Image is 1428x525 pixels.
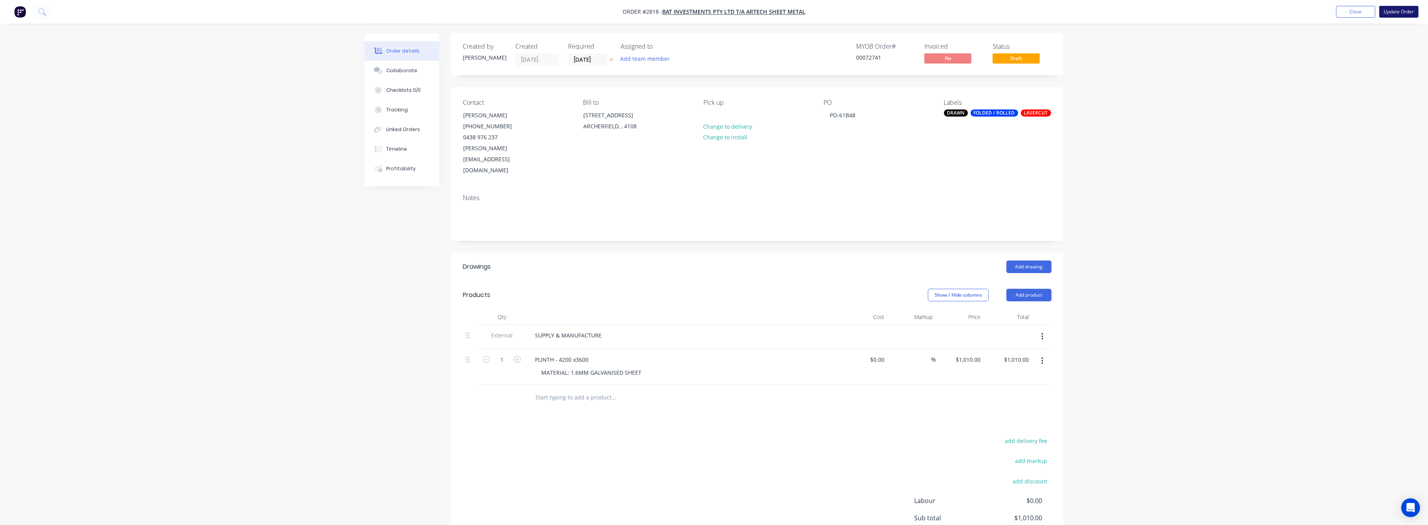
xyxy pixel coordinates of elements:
[971,109,1018,117] div: FOLDED / ROLLED
[840,309,888,325] div: Cost
[515,43,559,50] div: Created
[529,330,608,341] div: SUPPLY & MANUFACTURE
[387,87,421,94] div: Checklists 0/0
[482,331,522,339] span: External
[463,43,506,50] div: Created by
[387,146,407,153] div: Timeline
[365,41,439,61] button: Order details
[936,309,984,325] div: Price
[914,496,984,505] span: Labour
[463,121,528,132] div: [PHONE_NUMBER]
[623,8,662,16] span: Order #2818 -
[1001,436,1052,446] button: add delivery fee
[824,109,862,121] div: PO-61B48
[387,67,418,74] div: Collaborate
[1401,498,1420,517] div: Open Intercom Messenger
[1009,476,1052,486] button: add discount
[387,126,420,133] div: Linked Orders
[365,61,439,80] button: Collaborate
[824,99,931,106] div: PO
[914,513,984,523] span: Sub total
[616,53,674,64] button: Add team member
[662,8,805,16] a: Bat Investments Pty Ltd T/A Artech Sheet Metal
[984,309,1032,325] div: Total
[463,110,528,121] div: [PERSON_NAME]
[535,390,692,405] input: Start typing to add a product...
[463,99,570,106] div: Contact
[944,109,968,117] div: DRAWN
[365,80,439,100] button: Checklists 0/0
[387,165,416,172] div: Profitability
[621,43,699,50] div: Assigned to
[568,43,611,50] div: Required
[463,53,506,62] div: [PERSON_NAME]
[365,159,439,179] button: Profitability
[1021,109,1051,117] div: LASERCUT
[365,139,439,159] button: Timeline
[583,121,648,132] div: ARCHERFIELD, , 4108
[928,289,989,301] button: Show / Hide columns
[984,513,1042,523] span: $1,010.00
[387,106,408,113] div: Tracking
[699,132,752,142] button: Change to install
[993,53,1040,63] span: Draft
[463,290,490,300] div: Products
[621,53,674,64] button: Add team member
[577,109,655,135] div: [STREET_ADDRESS]ARCHERFIELD, , 4108
[463,194,1052,202] div: Notes
[365,100,439,120] button: Tracking
[1011,456,1052,466] button: add markup
[529,354,595,365] div: PLINTH - 4200 x3600
[14,6,26,18] img: Factory
[583,110,648,121] div: [STREET_ADDRESS]
[993,43,1052,50] div: Status
[1006,289,1052,301] button: Add product
[888,309,936,325] div: Markup
[984,496,1042,505] span: $0.00
[924,43,983,50] div: Invoiced
[944,99,1052,106] div: Labels
[703,99,811,106] div: Pick up
[457,109,535,176] div: [PERSON_NAME][PHONE_NUMBER]0438 976 237[PERSON_NAME][EMAIL_ADDRESS][DOMAIN_NAME]
[583,99,690,106] div: Bill to
[463,143,528,176] div: [PERSON_NAME][EMAIL_ADDRESS][DOMAIN_NAME]
[535,367,648,378] div: MATERIAL: 1.6MM GALVANISED SHEET
[1006,261,1052,273] button: Add drawing
[924,53,971,63] span: No
[699,121,756,131] button: Change to delivery
[463,262,491,272] div: Drawings
[856,43,915,50] div: MYOB Order #
[463,132,528,143] div: 0438 976 237
[387,47,420,55] div: Order details
[1336,6,1375,18] button: Close
[856,53,915,62] div: 00072741
[365,120,439,139] button: Linked Orders
[1379,6,1419,18] button: Update Order
[931,355,936,364] span: %
[478,309,526,325] div: Qty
